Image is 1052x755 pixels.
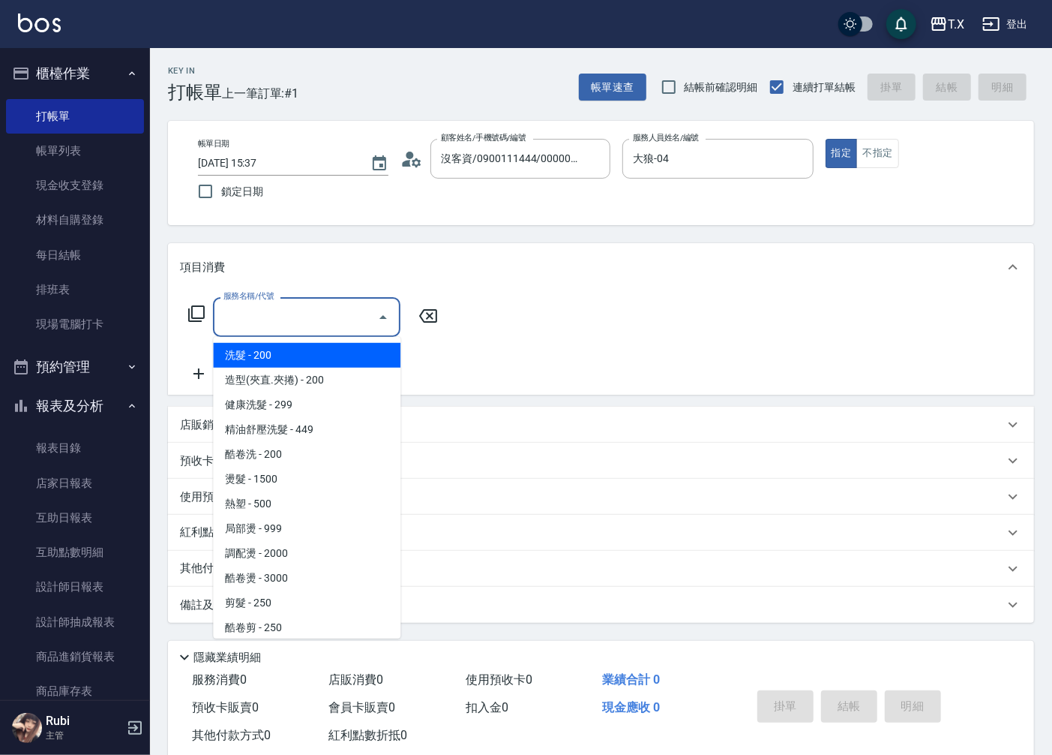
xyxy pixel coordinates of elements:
[826,139,858,168] button: 指定
[329,672,384,687] span: 店販消費 0
[213,492,400,516] span: 熱塑 - 500
[223,290,274,302] label: 服務名稱/代號
[6,674,144,708] a: 商品庫存表
[213,343,400,368] span: 洗髮 - 200
[6,535,144,570] a: 互助點數明細
[6,347,144,387] button: 預約管理
[168,479,1034,515] div: 使用預收卡
[371,305,395,329] button: Close
[180,453,236,469] p: 預收卡販賣
[948,15,964,34] div: T.X
[6,54,144,93] button: 櫃檯作業
[6,99,144,134] a: 打帳單
[193,650,261,666] p: 隱藏業績明細
[46,714,122,729] h5: Rubi
[168,66,222,76] h2: Key In
[192,672,247,687] span: 服務消費 0
[6,605,144,639] a: 設計師抽成報表
[6,466,144,501] a: 店家日報表
[441,132,526,143] label: 顧客姓名/手機號碼/編號
[221,184,263,200] span: 鎖定日期
[6,238,144,272] a: 每日結帳
[180,489,236,505] p: 使用預收卡
[6,307,144,341] a: 現場電腦打卡
[603,700,661,714] span: 現金應收 0
[213,591,400,615] span: 剪髮 - 250
[6,570,144,604] a: 設計師日報表
[329,728,408,742] span: 紅利點數折抵 0
[6,168,144,203] a: 現金收支登錄
[213,541,400,566] span: 調配燙 - 2000
[18,14,61,32] img: Logo
[6,387,144,426] button: 報表及分析
[198,138,229,149] label: 帳單日期
[466,700,508,714] span: 扣入金 0
[213,442,400,467] span: 酷卷洗 - 200
[180,417,225,433] p: 店販銷售
[168,587,1034,623] div: 備註及來源
[168,515,1034,551] div: 紅利點數剩餘點數: 188870換算比率: 1
[6,203,144,237] a: 材料自購登錄
[633,132,699,143] label: 服務人員姓名/編號
[976,11,1034,38] button: 登出
[192,728,271,742] span: 其他付款方式 0
[213,368,400,393] span: 造型(夾直.夾捲) - 200
[924,9,970,40] button: T.X
[213,566,400,591] span: 酷卷燙 - 3000
[6,501,144,535] a: 互助日報表
[168,551,1034,587] div: 其他付款方式入金可用餘額: 0
[180,597,236,613] p: 備註及來源
[213,516,400,541] span: 局部燙 - 999
[856,139,898,168] button: 不指定
[361,146,397,182] button: Choose date, selected date is 2025-09-24
[213,615,400,640] span: 酷卷剪 - 250
[213,393,400,417] span: 健康洗髮 - 299
[6,272,144,307] a: 排班表
[192,700,259,714] span: 預收卡販賣 0
[213,467,400,492] span: 燙髮 - 1500
[603,672,661,687] span: 業績合計 0
[213,417,400,442] span: 精油舒壓洗髮 - 449
[180,525,337,541] p: 紅利點數
[222,84,299,103] span: 上一筆訂單:#1
[6,639,144,674] a: 商品進銷貨報表
[466,672,532,687] span: 使用預收卡 0
[46,729,122,742] p: 主管
[329,700,396,714] span: 會員卡販賣 0
[180,260,225,275] p: 項目消費
[168,443,1034,479] div: 預收卡販賣
[685,80,758,95] span: 結帳前確認明細
[198,151,355,176] input: YYYY/MM/DD hh:mm
[12,713,42,743] img: Person
[180,561,318,577] p: 其他付款方式
[168,407,1034,443] div: 店販銷售
[6,134,144,168] a: 帳單列表
[579,74,646,101] button: 帳單速查
[6,431,144,465] a: 報表目錄
[886,9,916,39] button: save
[793,80,856,95] span: 連續打單結帳
[168,82,222,103] h3: 打帳單
[168,243,1034,291] div: 項目消費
